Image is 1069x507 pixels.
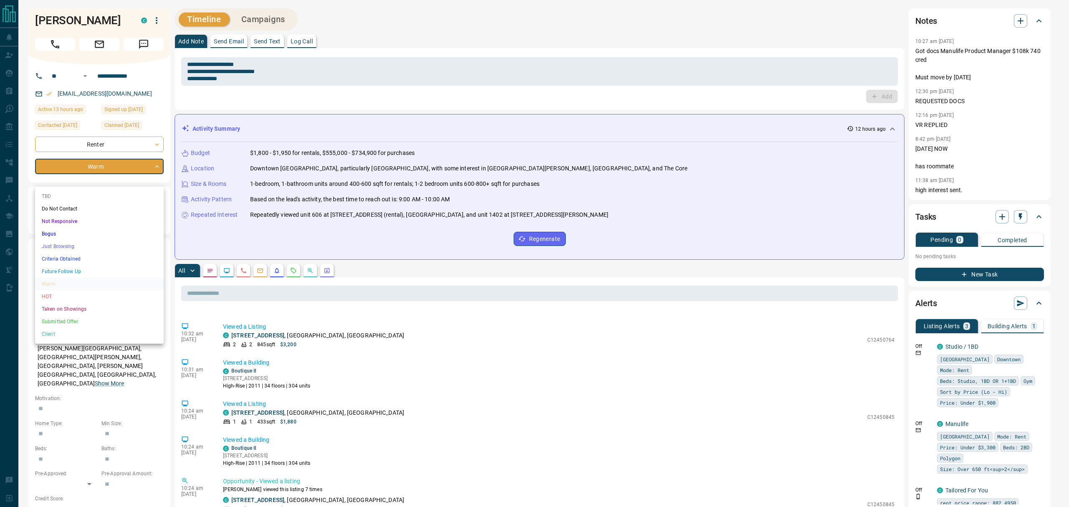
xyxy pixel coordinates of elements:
[35,315,164,328] li: Submitted Offer
[35,253,164,265] li: Criteria Obtained
[35,290,164,303] li: HOT
[35,328,164,340] li: Client
[35,190,164,203] li: TBD
[35,303,164,315] li: Taken on Showings
[35,215,164,228] li: Not Responsive
[35,240,164,253] li: Just Browsing
[35,265,164,278] li: Future Follow Up
[35,203,164,215] li: Do Not Contact
[35,228,164,240] li: Bogus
